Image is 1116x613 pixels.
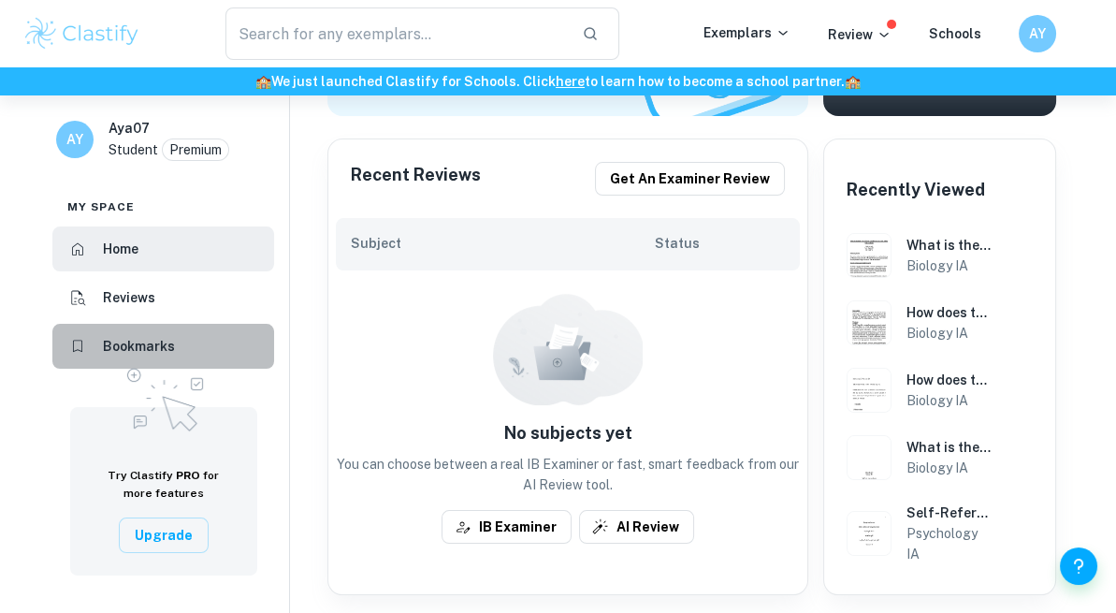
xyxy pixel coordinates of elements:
[109,139,158,160] p: Student
[839,360,1040,420] a: Biology IA example thumbnail: How does the concentration of 50ml of etHow does the concentration ...
[847,300,891,345] img: Biology IA example thumbnail: How does the concentration of Punica gra
[103,336,175,357] h6: Bookmarks
[52,324,274,369] a: Bookmarks
[906,503,992,523] h6: Self-Referential Memory on Word Recall ([PERSON_NAME], [PERSON_NAME] and [PERSON_NAME] replicatio...
[906,437,992,458] h6: What is the effect of the concentration (0%, 20%, 40%, 60%, 80%, 100%) of [MEDICAL_DATA] (Melaleu...
[906,458,992,478] h6: Biology IA
[1060,547,1097,585] button: Help and Feedback
[1027,23,1049,44] h6: AY
[52,275,274,320] a: Reviews
[65,129,86,150] h6: AY
[906,390,992,411] h6: Biology IA
[655,233,785,254] h6: Status
[117,357,210,437] img: Upgrade to Pro
[52,226,274,271] a: Home
[351,233,655,254] h6: Subject
[906,370,992,390] h6: How does the concentration of 50ml of ethanol solution (15%, 30%, 45%, 60%, 75%) influence the ce...
[109,118,150,139] h6: Aya07
[4,71,1112,92] h6: We just launched Clastify for Schools. Click to learn how to become a school partner.
[119,518,209,553] button: Upgrade
[847,233,891,278] img: Biology IA example thumbnail: What is the effect of different househol
[839,226,1040,285] a: Biology IA example thumbnail: What is the effect of different householWhat is the effect of diffe...
[929,26,981,41] a: Schools
[225,7,567,60] input: Search for any exemplars...
[579,510,694,544] button: AI Review
[255,74,271,89] span: 🏫
[839,293,1040,353] a: Biology IA example thumbnail: How does the concentration of Punica graHow does the concentration ...
[103,239,138,259] h6: Home
[847,177,985,203] h6: Recently Viewed
[845,74,861,89] span: 🏫
[828,24,891,45] p: Review
[595,162,785,196] button: Get an examiner review
[703,22,790,43] p: Exemplars
[839,495,1040,572] a: Psychology IA example thumbnail: Self-Referential Memory on Word Recall (Self-Referential Memory ...
[93,467,235,503] h6: Try Clastify for more features
[1019,15,1056,52] button: AY
[67,198,135,215] span: My space
[336,454,800,495] p: You can choose between a real IB Examiner or fast, smart feedback from our AI Review tool.
[442,510,572,544] button: IB Examiner
[906,523,992,564] h6: Psychology IA
[556,74,585,89] a: here
[906,323,992,343] h6: Biology IA
[169,139,222,160] p: Premium
[847,368,891,413] img: Biology IA example thumbnail: How does the concentration of 50ml of et
[22,15,141,52] img: Clastify logo
[176,469,200,482] span: PRO
[847,511,891,556] img: Psychology IA example thumbnail: Self-Referential Memory on Word Recall (
[336,420,800,446] h6: No subjects yet
[847,435,891,480] img: Biology IA example thumbnail: What is the effect of the concentration
[906,235,992,255] h6: What is the effect of different household sanitary agents (antibacterial liquid soap, non-antibac...
[906,255,992,276] h6: Biology IA
[839,428,1040,488] a: Biology IA example thumbnail: What is the effect of the concentration What is the effect of the c...
[906,302,992,323] h6: How does the concentration of Punica granatum (pomegranate) extract, in terms of the percentage v...
[103,287,155,308] h6: Reviews
[351,162,481,196] h6: Recent Reviews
